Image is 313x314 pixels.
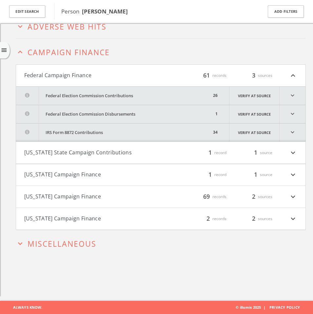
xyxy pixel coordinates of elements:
[204,214,212,223] span: 2
[229,105,280,123] a: Verify at source
[252,170,260,179] span: 1
[24,148,161,157] button: [US_STATE] State Campaign Contributions
[250,71,258,80] span: 3
[16,238,306,248] button: expand_moreMiscellaneous
[16,239,25,248] i: expand_more
[289,148,297,157] i: expand_more
[187,170,226,179] div: record
[250,192,258,201] span: 2
[24,192,161,201] button: [US_STATE] Campaign Finance
[289,214,297,223] i: expand_more
[5,301,42,314] span: Always Know.
[16,105,214,123] button: Federal Election Commission Disbursements
[82,8,128,15] b: [PERSON_NAME]
[206,148,214,157] span: 1
[24,71,161,80] button: Federal Campaign Finance
[201,192,212,201] span: 69
[214,105,219,123] div: 1
[16,48,25,56] i: expand_less
[1,47,8,54] i: menu
[261,305,268,310] span: |
[9,5,45,18] button: Edit Search
[61,8,128,15] span: Person
[233,148,272,157] div: source
[187,71,226,80] div: records
[16,87,211,105] button: Federal Election Commission Contributions
[28,47,110,57] span: Campaign Finance
[289,71,297,80] i: expand_less
[229,123,280,142] a: Verify at source
[250,214,258,223] span: 2
[211,123,219,142] div: 34
[187,192,226,201] div: records
[28,238,96,249] span: Miscellaneous
[24,214,161,223] button: [US_STATE] Campaign Finance
[211,87,219,105] div: 26
[16,123,211,142] button: IRS Form 8872 Contributions
[201,71,212,80] span: 61
[280,105,305,123] i: expand_more
[280,123,305,142] i: expand_more
[233,170,272,179] div: source
[252,148,260,157] span: 1
[268,5,304,18] button: Add Filters
[229,87,280,105] a: Verify at source
[24,170,161,179] button: [US_STATE] Campaign Finance
[269,305,300,310] a: Privacy Policy
[187,214,226,223] div: records
[289,192,297,201] i: expand_more
[28,21,107,32] span: Adverse Web Hits
[280,87,305,105] i: expand_more
[16,46,306,56] button: expand_lessCampaign Finance
[233,192,272,201] div: sources
[16,21,306,31] button: expand_moreAdverse Web Hits
[16,22,25,31] i: expand_more
[187,148,226,157] div: record
[289,170,297,179] i: expand_more
[236,301,308,314] span: © illumis 2025
[233,71,272,80] div: sources
[206,170,214,179] span: 1
[233,214,272,223] div: sources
